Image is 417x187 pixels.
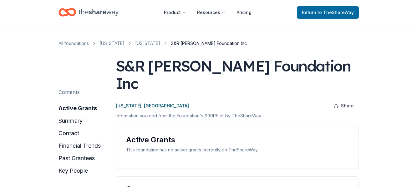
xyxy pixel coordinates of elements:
[116,57,359,92] div: S&R [PERSON_NAME] Foundation Inc
[126,135,348,145] div: Active Grants
[302,9,354,16] span: Return
[58,103,97,113] button: active grants
[192,6,230,19] button: Resources
[58,166,88,176] button: key people
[99,40,125,47] a: [US_STATE]
[341,102,354,110] span: Share
[58,5,119,20] a: Home
[318,10,354,15] span: to TheShareWay
[58,88,80,96] div: Contents
[58,128,79,138] button: contact
[116,112,359,120] p: Information sourced from the Foundation's 990PF or by TheShareWay.
[328,100,359,112] button: Share
[116,102,189,110] p: [US_STATE], [GEOGRAPHIC_DATA]
[126,146,348,154] div: This foundation has no active grants currently on TheShareWay.
[231,6,257,19] a: Pricing
[58,141,101,151] button: financial trends
[58,116,83,126] button: summary
[171,40,247,47] span: S&R [PERSON_NAME] Foundation Inc
[135,40,160,47] a: [US_STATE]
[58,40,89,47] a: All foundations
[58,40,359,47] nav: breadcrumb
[159,5,257,20] nav: Main
[58,153,95,163] button: past grantees
[297,6,359,19] a: Returnto TheShareWay
[159,6,191,19] button: Product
